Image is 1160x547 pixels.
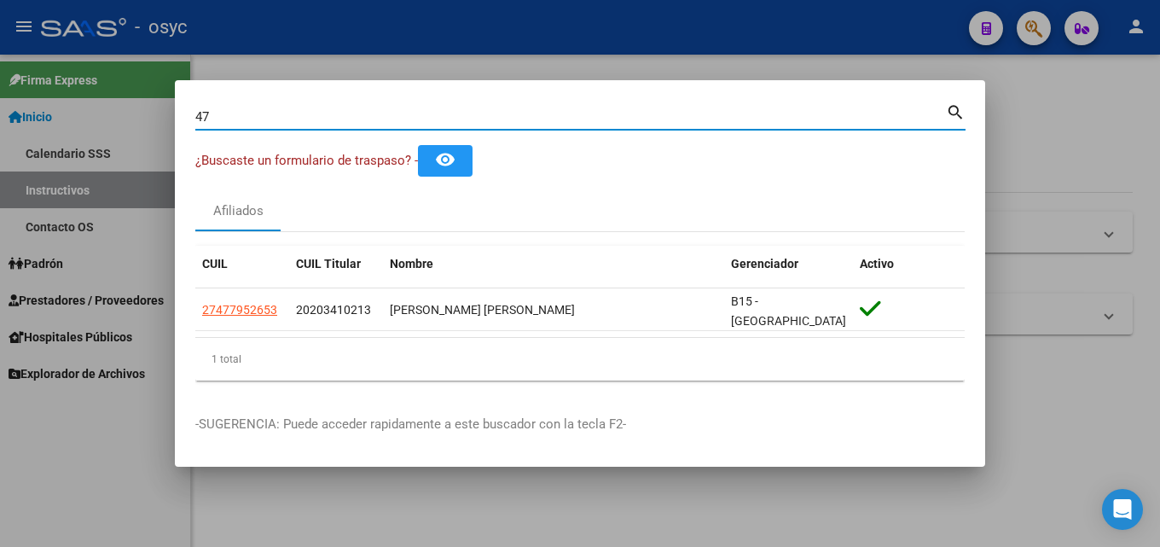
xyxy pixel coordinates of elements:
span: 27477952653 [202,303,277,317]
p: -SUGERENCIA: Puede acceder rapidamente a este buscador con la tecla F2- [195,415,965,434]
div: [PERSON_NAME] [PERSON_NAME] [390,300,717,320]
span: CUIL Titular [296,257,361,271]
div: Open Intercom Messenger [1102,489,1143,530]
span: Activo [860,257,894,271]
mat-icon: search [946,101,966,121]
datatable-header-cell: Nombre [383,246,724,282]
span: ¿Buscaste un formulario de traspaso? - [195,153,418,168]
datatable-header-cell: CUIL [195,246,289,282]
span: 20203410213 [296,303,371,317]
span: Gerenciador [731,257,798,271]
datatable-header-cell: Gerenciador [724,246,853,282]
span: CUIL [202,257,228,271]
datatable-header-cell: Activo [853,246,965,282]
mat-icon: remove_red_eye [435,149,455,170]
div: 1 total [195,338,965,381]
span: Nombre [390,257,433,271]
span: B15 - [GEOGRAPHIC_DATA] [731,294,846,328]
div: Afiliados [213,201,264,221]
datatable-header-cell: CUIL Titular [289,246,383,282]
